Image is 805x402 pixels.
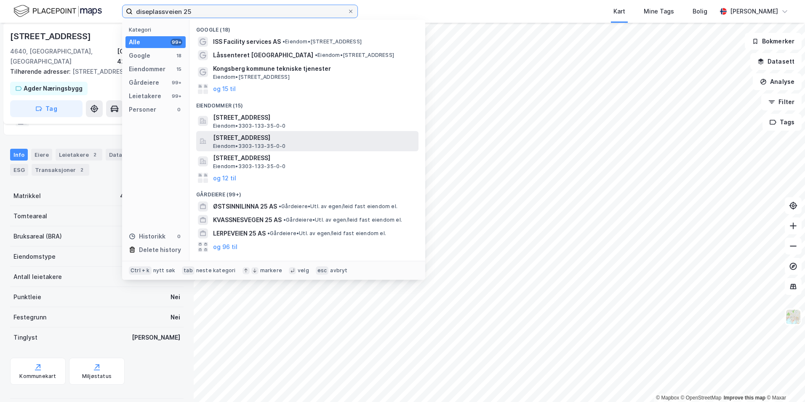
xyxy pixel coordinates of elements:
[176,66,182,72] div: 15
[279,203,281,209] span: •
[10,67,177,77] div: [STREET_ADDRESS]
[681,395,722,401] a: OpenStreetMap
[213,228,266,239] span: LERPEVEIEN 25 AS
[171,93,182,99] div: 99+
[750,53,802,70] button: Datasett
[129,51,150,61] div: Google
[279,203,397,210] span: Gårdeiere • Utl. av egen/leid fast eiendom el.
[316,266,329,275] div: esc
[120,191,180,201] div: 4204-423-613-0-0
[13,292,41,302] div: Punktleie
[153,267,176,274] div: nytt søk
[133,5,347,18] input: Søk på adresse, matrikkel, gårdeiere, leietakere eller personer
[213,64,415,74] span: Kongsberg kommune tekniske tjenester
[10,46,117,67] div: 4640, [GEOGRAPHIC_DATA], [GEOGRAPHIC_DATA]
[56,149,102,161] div: Leietakere
[91,150,99,159] div: 2
[213,163,286,170] span: Eiendom • 3303-133-35-0-0
[283,38,362,45] span: Eiendom • [STREET_ADDRESS]
[82,373,112,380] div: Miljøstatus
[129,91,161,101] div: Leietakere
[10,164,28,176] div: ESG
[24,83,83,94] div: Agder Næringsbygg
[330,267,347,274] div: avbryt
[129,231,165,241] div: Historikk
[213,173,236,183] button: og 12 til
[213,133,415,143] span: [STREET_ADDRESS]
[267,230,270,236] span: •
[129,266,152,275] div: Ctrl + k
[189,254,425,269] div: Leietakere (99+)
[693,6,707,16] div: Bolig
[176,52,182,59] div: 18
[13,332,37,343] div: Tinglyst
[139,245,181,255] div: Delete history
[283,217,402,223] span: Gårdeiere • Utl. av egen/leid fast eiendom el.
[298,267,309,274] div: velg
[19,373,56,380] div: Kommunekart
[644,6,674,16] div: Mine Tags
[13,252,56,262] div: Eiendomstype
[315,52,394,59] span: Eiendom • [STREET_ADDRESS]
[730,6,778,16] div: [PERSON_NAME]
[171,292,180,302] div: Nei
[213,37,281,47] span: ISS Facility services AS
[745,33,802,50] button: Bokmerker
[129,105,156,115] div: Personer
[753,73,802,90] button: Analyse
[213,143,286,150] span: Eiendom • 3303-133-35-0-0
[10,29,93,43] div: [STREET_ADDRESS]
[613,6,625,16] div: Kart
[32,164,89,176] div: Transaksjoner
[176,106,182,113] div: 0
[656,395,679,401] a: Mapbox
[129,64,165,74] div: Eiendommer
[283,217,286,223] span: •
[213,153,415,163] span: [STREET_ADDRESS]
[171,312,180,322] div: Nei
[213,123,286,129] span: Eiendom • 3303-133-35-0-0
[13,272,62,282] div: Antall leietakere
[762,114,802,131] button: Tags
[267,230,386,237] span: Gårdeiere • Utl. av egen/leid fast eiendom el.
[196,267,236,274] div: neste kategori
[13,231,62,241] div: Bruksareal (BRA)
[213,215,282,225] span: KVASSNESVEGEN 25 AS
[10,149,28,161] div: Info
[213,74,290,80] span: Eiendom • [STREET_ADDRESS]
[213,50,313,60] span: Låssenteret [GEOGRAPHIC_DATA]
[117,46,184,67] div: [GEOGRAPHIC_DATA], 423/613
[724,395,765,401] a: Improve this map
[315,52,317,58] span: •
[260,267,282,274] div: markere
[13,191,41,201] div: Matrikkel
[106,149,137,161] div: Datasett
[171,39,182,46] div: 99+
[785,309,801,325] img: Z
[10,100,83,117] button: Tag
[189,96,425,111] div: Eiendommer (15)
[213,242,237,252] button: og 96 til
[189,185,425,200] div: Gårdeiere (99+)
[129,78,159,88] div: Gårdeiere
[13,4,102,19] img: logo.f888ab2527a4732fd821a326f86c7f29.svg
[13,211,47,221] div: Tomteareal
[132,332,180,343] div: [PERSON_NAME]
[13,312,46,322] div: Festegrunn
[77,166,86,174] div: 2
[31,149,52,161] div: Eiere
[213,113,415,123] span: [STREET_ADDRESS]
[283,38,285,45] span: •
[213,84,236,94] button: og 15 til
[763,362,805,402] iframe: Chat Widget
[761,94,802,110] button: Filter
[129,27,186,33] div: Kategori
[129,37,140,47] div: Alle
[176,233,182,240] div: 0
[189,20,425,35] div: Google (18)
[213,201,277,212] span: ØSTSINNILINNA 25 AS
[182,266,195,275] div: tab
[171,79,182,86] div: 99+
[10,68,72,75] span: Tilhørende adresser:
